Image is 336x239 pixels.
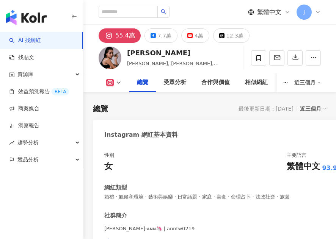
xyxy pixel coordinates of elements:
button: 4萬 [181,28,209,43]
span: [PERSON_NAME], [PERSON_NAME], anntw0219 [127,61,218,74]
div: 社群簡介 [104,212,127,220]
button: 55.4萬 [99,28,141,43]
button: 7.7萬 [144,28,177,43]
div: 總覽 [93,103,108,114]
div: Instagram 網紅基本資料 [104,131,178,139]
a: 效益預測報告BETA [9,88,69,95]
span: search [161,9,166,14]
div: 7.7萬 [158,30,171,41]
div: 近三個月 [294,77,321,89]
span: 資源庫 [17,66,33,83]
img: logo [6,10,47,25]
span: 競品分析 [17,151,39,168]
button: 12.3萬 [213,28,250,43]
div: 女 [104,161,113,172]
div: 繁體中文 [287,161,320,172]
a: 商案媒合 [9,105,39,112]
div: 最後更新日期：[DATE] [239,106,294,112]
a: 找貼文 [9,54,34,61]
span: 趨勢分析 [17,134,39,151]
div: 主要語言 [287,152,306,159]
img: KOL Avatar [99,47,121,69]
a: 洞察報告 [9,122,39,130]
span: J [303,8,305,16]
div: 網紅類型 [104,184,127,192]
div: 相似網紅 [245,78,268,87]
div: 性別 [104,152,114,159]
div: 12.3萬 [226,30,243,41]
span: 繁體中文 [257,8,281,16]
div: 合作與價值 [201,78,230,87]
div: 總覽 [137,78,148,87]
div: [PERSON_NAME] [127,48,232,58]
div: 近三個月 [300,104,327,114]
div: 4萬 [195,30,203,41]
div: 受眾分析 [163,78,186,87]
span: rise [9,140,14,145]
div: 55.4萬 [115,30,135,41]
a: searchAI 找網紅 [9,37,41,44]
